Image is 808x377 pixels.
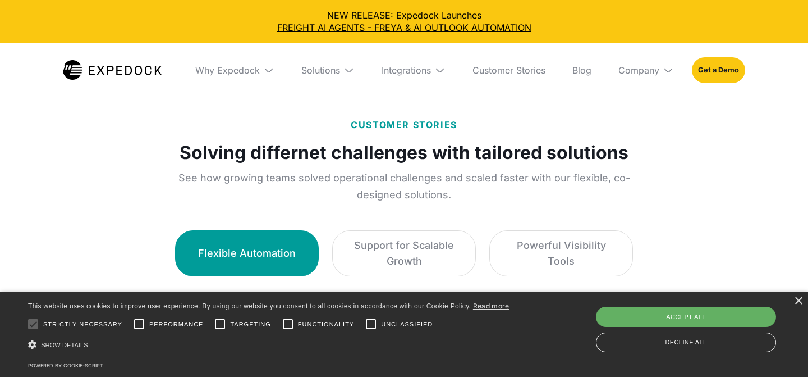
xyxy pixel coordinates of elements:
[28,302,471,310] span: This website uses cookies to improve user experience. By using our website you consent to all coo...
[198,246,296,261] div: Flexible Automation
[149,320,204,329] span: Performance
[382,65,431,76] div: Integrations
[298,320,354,329] span: Functionality
[28,362,103,369] a: Powered by cookie-script
[346,238,462,269] div: Support for Scalable Growth
[230,320,270,329] span: Targeting
[186,43,283,97] div: Why Expedock
[28,337,509,353] div: Show details
[166,170,642,203] p: See how growing teams solved operational challenges and scaled faster with our flexible, co-desig...
[692,57,745,83] a: Get a Demo
[473,302,509,310] a: Read more
[618,65,659,76] div: Company
[351,118,457,131] p: CUSTOMER STORIES
[292,43,364,97] div: Solutions
[43,320,122,329] span: Strictly necessary
[381,320,433,329] span: Unclassified
[463,43,554,97] a: Customer Stories
[563,43,600,97] a: Blog
[9,21,799,34] a: FREIGHT AI AGENTS - FREYA & AI OUTLOOK AUTOMATION
[609,43,683,97] div: Company
[180,140,628,165] strong: Solving differnet challenges with tailored solutions
[373,43,454,97] div: Integrations
[41,342,88,348] span: Show details
[9,9,799,34] div: NEW RELEASE: Expedock Launches
[195,65,260,76] div: Why Expedock
[596,307,776,327] div: Accept all
[596,333,776,352] div: Decline all
[752,323,808,377] iframe: Chat Widget
[794,297,802,306] div: Close
[503,238,619,269] div: Powerful Visibility Tools
[301,65,340,76] div: Solutions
